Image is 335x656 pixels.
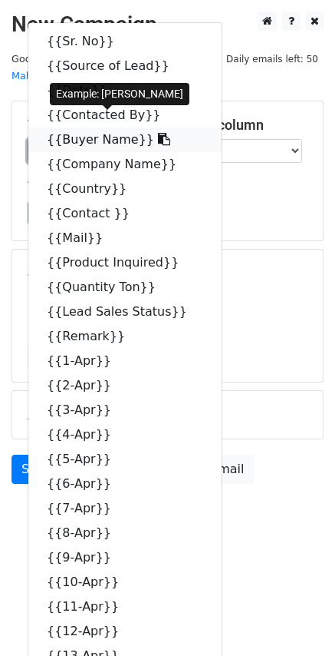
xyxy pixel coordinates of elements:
[28,29,222,54] a: {{Sr. No}}
[28,300,222,324] a: {{Lead Sales Status}}
[11,12,324,38] h2: New Campaign
[11,53,191,82] small: Google Sheet:
[28,201,222,226] a: {{Contact }}
[28,78,222,103] a: {{Date}}
[28,422,222,447] a: {{4-Apr}}
[221,53,324,65] a: Daily emails left: 50
[28,496,222,521] a: {{7-Apr}}
[28,595,222,619] a: {{11-Apr}}
[28,177,222,201] a: {{Country}}
[28,472,222,496] a: {{6-Apr}}
[28,250,222,275] a: {{Product Inquired}}
[28,226,222,250] a: {{Mail}}
[221,51,324,68] span: Daily emails left: 50
[179,117,308,134] h5: Email column
[28,152,222,177] a: {{Company Name}}
[11,455,62,484] a: Send
[28,521,222,545] a: {{8-Apr}}
[28,324,222,349] a: {{Remark}}
[28,275,222,300] a: {{Quantity Ton}}
[28,619,222,644] a: {{12-Apr}}
[28,398,222,422] a: {{3-Apr}}
[28,373,222,398] a: {{2-Apr}}
[28,447,222,472] a: {{5-Apr}}
[28,545,222,570] a: {{9-Apr}}
[28,349,222,373] a: {{1-Apr}}
[28,103,222,128] a: {{Contacted By}}
[258,582,335,656] iframe: Chat Widget
[28,570,222,595] a: {{10-Apr}}
[50,83,189,105] div: Example: [PERSON_NAME]
[28,128,222,152] a: {{Buyer Name}}
[28,54,222,78] a: {{Source of Lead}}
